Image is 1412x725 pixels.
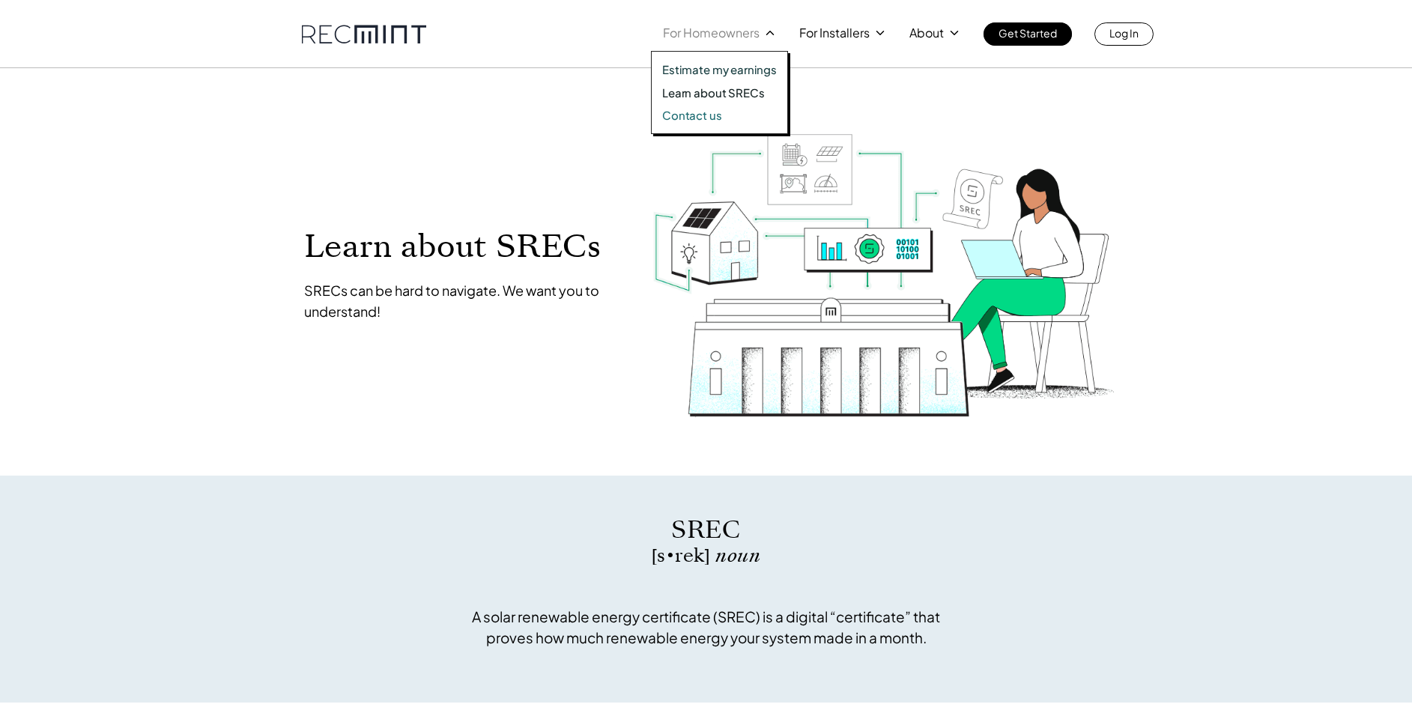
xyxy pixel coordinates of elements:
div: Domain: [DOMAIN_NAME] [39,39,165,51]
p: A solar renewable energy certificate (SREC) is a digital “certificate” that proves how much renew... [463,606,950,648]
img: tab_domain_overview_orange.svg [40,87,52,99]
p: Learn about SRECs [304,229,623,263]
p: About [909,22,944,43]
a: Learn about SRECs [662,85,777,100]
p: Get Started [999,22,1057,43]
p: Learn about SRECs [662,85,764,100]
a: Contact us [662,108,777,123]
img: website_grey.svg [24,39,36,51]
div: Domain Overview [57,88,134,98]
p: SREC [463,513,950,547]
img: logo_orange.svg [24,24,36,36]
p: For Homeowners [663,22,760,43]
p: Contact us [662,108,722,123]
a: Log In [1094,22,1154,46]
a: Get Started [984,22,1072,46]
div: Keywords by Traffic [166,88,252,98]
p: [s • rek] [463,547,950,565]
p: Log In [1109,22,1139,43]
p: For Installers [799,22,870,43]
a: Estimate my earnings [662,62,777,77]
span: noun [715,542,760,568]
p: SRECs can be hard to navigate. We want you to understand! [304,280,623,322]
img: tab_keywords_by_traffic_grey.svg [149,87,161,99]
div: v 4.0.25 [42,24,73,36]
